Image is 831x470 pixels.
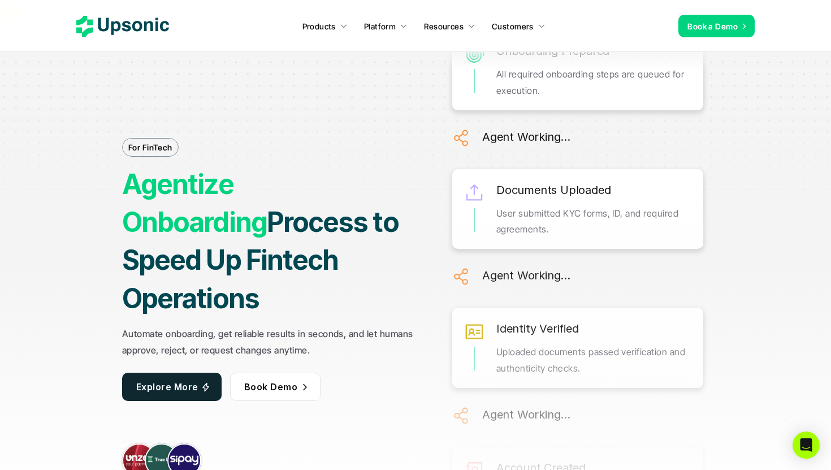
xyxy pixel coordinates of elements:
[496,205,692,238] p: User submitted KYC forms, ID, and required agreements.
[424,20,464,32] p: Resources
[496,66,692,99] p: All required onboarding steps are queued for execution.
[687,21,738,31] span: Book a Demo
[496,180,611,200] h6: Documents Uploaded
[496,344,692,377] p: Uploaded documents passed verification and authenticity checks.
[122,328,415,356] strong: Automate onboarding, get reliable results in seconds, and let humans approve, reject, or request ...
[122,373,222,401] a: Explore More
[364,20,396,32] p: Platform
[492,20,534,32] p: Customers
[482,266,570,285] h6: Agent Working...
[244,381,297,392] span: Book Demo
[122,167,267,239] strong: Agentize Onboarding
[302,20,336,32] p: Products
[296,16,354,36] a: Products
[230,373,321,401] a: Book Demo
[482,405,570,424] h6: Agent Working...
[793,432,820,459] div: Open Intercom Messenger
[496,319,579,338] h6: Identity Verified
[136,381,198,392] span: Explore More
[128,141,172,153] p: For FinTech
[122,205,404,314] strong: Process to Speed Up Fintech Operations
[482,127,570,146] h6: Agent Working...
